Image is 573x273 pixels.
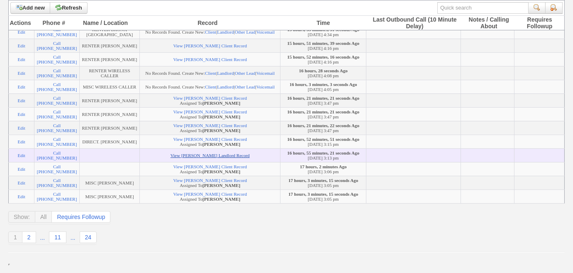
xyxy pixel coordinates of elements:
[280,121,366,135] td: [DATE] 3:47 pm
[280,25,366,39] td: [DATE] 4:34 pm
[37,109,77,119] a: Call [PHONE_NUMBER]
[171,153,250,158] a: View [PERSON_NAME] Landlord Record
[280,135,366,148] td: [DATE] 3:15 pm
[280,66,366,80] td: [DATE] 4:08 pm
[202,183,240,188] b: [PERSON_NAME]
[37,82,77,92] a: Call [PHONE_NUMBER]
[79,80,139,93] td: MISC WIRELESS CALLER
[18,43,25,48] a: Edit
[202,101,240,106] b: [PERSON_NAME]
[66,232,80,243] a: ...
[290,82,357,87] b: 16 hours, 3 minutes, 3 seconds Ago
[18,98,25,103] a: Edit
[80,231,97,243] a: 24
[140,162,280,176] td: Assigned To
[173,178,246,183] a: View [PERSON_NAME] Client Record
[173,123,246,128] a: View [PERSON_NAME] Client Record
[8,231,22,243] a: 1
[173,192,246,197] a: View [PERSON_NAME] Client Record
[202,114,240,119] b: [PERSON_NAME]
[18,30,25,34] a: Edit
[140,25,280,39] td: No Records Found. Create New: | | |
[18,180,25,185] a: Edit
[287,123,359,128] b: 16 hours, 21 minutes, 22 seconds Ago
[140,176,280,189] td: Assigned To
[173,164,246,169] a: View [PERSON_NAME] Client Record
[79,25,139,39] td: RENTER BRONX [GEOGRAPHIC_DATA]
[140,189,280,203] td: Assigned To
[469,16,509,30] span: Notes / Calling About
[79,121,139,135] td: RENTER [PERSON_NAME]
[280,107,366,121] td: [DATE] 3:47 pm
[37,68,77,78] a: Call [PHONE_NUMBER]
[280,189,366,203] td: [DATE] 3:05 pm
[256,84,275,89] a: Voicemail
[173,137,246,142] a: View [PERSON_NAME] Client Record
[35,211,52,223] a: All
[79,39,139,52] td: RENTER [PERSON_NAME]
[37,54,77,64] a: Call [PHONE_NUMBER]
[287,150,359,155] b: 16 hours, 55 minutes, 21 seconds Ago
[527,16,552,30] span: Requires Followup
[79,176,139,189] td: MISC [PERSON_NAME]
[18,125,25,130] a: Edit
[280,148,366,162] td: [DATE] 3:13 pm
[173,43,246,48] a: View [PERSON_NAME] Client Record
[140,66,280,80] td: No Records Found. Create New: | | |
[50,2,87,14] a: Refresh
[140,80,280,93] td: No Records Found. Create New: | | |
[202,169,240,174] b: [PERSON_NAME]
[37,178,77,188] a: Call [PHONE_NUMBER]
[79,107,139,121] td: RENTER [PERSON_NAME]
[217,30,234,34] a: Landlord
[79,135,139,148] td: DIRECT. [PERSON_NAME]
[36,232,49,243] a: ...
[18,57,25,62] a: Edit
[79,189,139,203] td: MISC [PERSON_NAME]
[299,68,348,73] b: 16 hours, 28 seconds Ago
[42,20,65,26] span: Phone #
[205,71,216,76] a: Client
[235,84,256,89] a: Other Lead
[37,192,77,202] a: Call [PHONE_NUMBER]
[140,135,280,148] td: Assigned To
[79,66,139,80] td: RENTER WIRELESS CALLER
[49,231,66,243] a: 11
[173,109,246,114] a: View [PERSON_NAME] Client Record
[22,231,36,243] a: 2
[217,84,234,89] a: Landlord
[280,39,366,52] td: [DATE] 4:16 pm
[198,20,217,26] span: Record
[37,164,77,174] a: Call [PHONE_NUMBER]
[373,16,456,30] span: Last Outbound Call (10 Minute Delay)
[256,71,275,76] a: Voicemail
[287,41,359,46] b: 15 hours, 51 minutes, 39 seconds Ago
[140,121,280,135] td: Assigned To
[280,176,366,189] td: [DATE] 3:05 pm
[317,20,330,26] span: Time
[8,211,35,223] a: Show:
[52,211,110,223] a: Requires Followup
[287,54,359,59] b: 15 hours, 52 minutes, 16 seconds Ago
[202,197,240,202] b: [PERSON_NAME]
[18,167,25,172] a: Edit
[140,93,280,107] td: Assigned To
[18,139,25,144] a: Edit
[205,30,216,34] a: Client
[287,109,359,114] b: 16 hours, 21 minutes, 21 seconds Ago
[173,57,246,62] a: View [PERSON_NAME] Client Record
[18,71,25,76] a: Edit
[288,192,358,197] b: 17 hours, 3 minutes, 15 seconds Ago
[173,96,246,101] a: View [PERSON_NAME] Client Record
[287,96,359,101] b: 16 hours, 21 minutes, 21 seconds Ago
[10,2,50,14] button: Add new
[202,142,240,147] b: [PERSON_NAME]
[280,80,366,93] td: [DATE] 4:05 pm
[18,194,25,199] a: Edit
[79,93,139,107] td: RENTER [PERSON_NAME]
[287,137,359,142] b: 16 hours, 52 minutes, 51 seconds Ago
[288,178,358,183] b: 17 hours, 3 minutes, 15 seconds Ago
[37,150,77,160] a: Call [PHONE_NUMBER]
[37,137,77,147] a: Call [PHONE_NUMBER]
[18,112,25,117] a: Edit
